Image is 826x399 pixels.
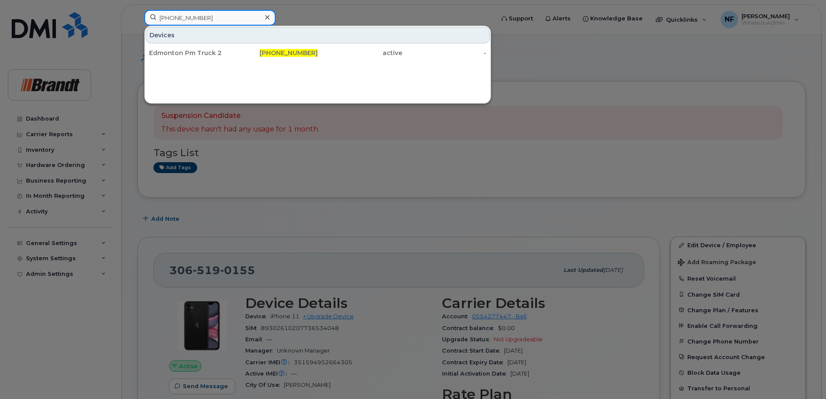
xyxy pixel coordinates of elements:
div: active [318,49,402,57]
a: Edmonton Pm Truck 2[PHONE_NUMBER]active- [146,45,490,61]
div: Edmonton Pm Truck 2 [149,49,234,57]
div: - [402,49,487,57]
span: [PHONE_NUMBER] [260,49,318,57]
div: Devices [146,27,490,43]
